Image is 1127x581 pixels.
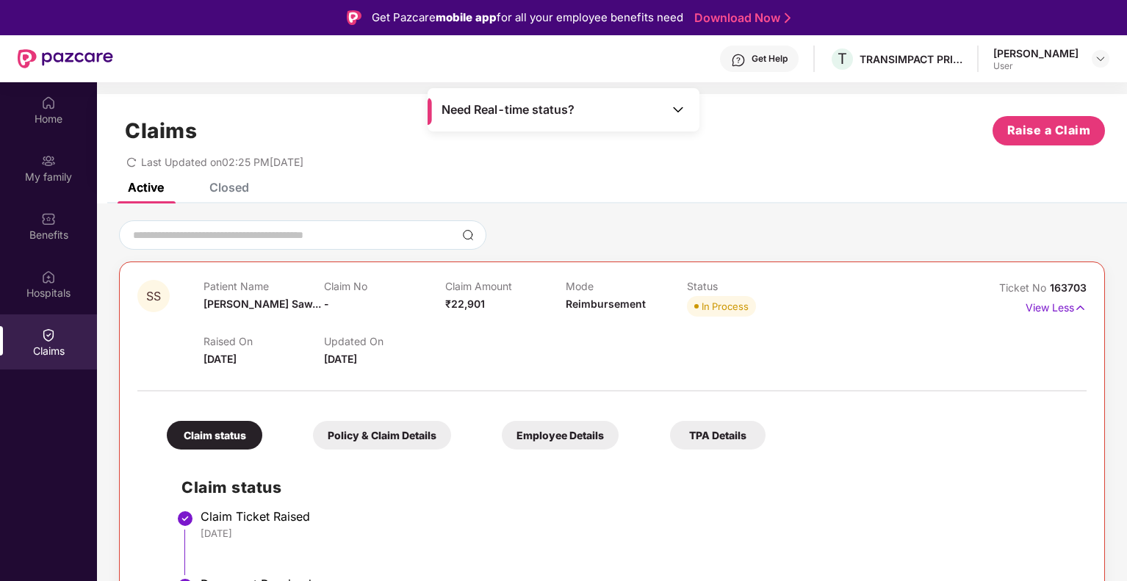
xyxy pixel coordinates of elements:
span: Raise a Claim [1007,121,1091,140]
p: Updated On [324,335,444,347]
h2: Claim status [181,475,1072,499]
p: Mode [566,280,686,292]
img: svg+xml;base64,PHN2ZyBpZD0iRHJvcGRvd24tMzJ4MzIiIHhtbG5zPSJodHRwOi8vd3d3LnczLm9yZy8yMDAwL3N2ZyIgd2... [1095,53,1106,65]
div: User [993,60,1079,72]
div: Get Help [752,53,788,65]
img: svg+xml;base64,PHN2ZyBpZD0iU3RlcC1Eb25lLTMyeDMyIiB4bWxucz0iaHR0cDovL3d3dy53My5vcmcvMjAwMC9zdmciIH... [176,510,194,527]
p: Status [687,280,807,292]
img: svg+xml;base64,PHN2ZyBpZD0iQmVuZWZpdHMiIHhtbG5zPSJodHRwOi8vd3d3LnczLm9yZy8yMDAwL3N2ZyIgd2lkdGg9Ij... [41,212,56,226]
div: TPA Details [670,421,766,450]
span: redo [126,156,137,168]
span: [PERSON_NAME] Saw... [204,297,321,310]
img: svg+xml;base64,PHN2ZyBpZD0iU2VhcmNoLTMyeDMyIiB4bWxucz0iaHR0cDovL3d3dy53My5vcmcvMjAwMC9zdmciIHdpZH... [462,229,474,241]
div: Closed [209,180,249,195]
div: [DATE] [201,527,1072,540]
div: Employee Details [502,421,619,450]
img: svg+xml;base64,PHN2ZyBpZD0iSGVscC0zMngzMiIgeG1sbnM9Imh0dHA6Ly93d3cudzMub3JnLzIwMDAvc3ZnIiB3aWR0aD... [731,53,746,68]
span: Ticket No [999,281,1050,294]
p: Claim No [324,280,444,292]
span: 163703 [1050,281,1087,294]
img: svg+xml;base64,PHN2ZyBpZD0iSG9tZSIgeG1sbnM9Imh0dHA6Ly93d3cudzMub3JnLzIwMDAvc3ZnIiB3aWR0aD0iMjAiIG... [41,95,56,110]
img: Toggle Icon [671,102,685,117]
span: Last Updated on 02:25 PM[DATE] [141,156,303,168]
img: svg+xml;base64,PHN2ZyB3aWR0aD0iMjAiIGhlaWdodD0iMjAiIHZpZXdCb3g9IjAgMCAyMCAyMCIgZmlsbD0ibm9uZSIgeG... [41,154,56,168]
div: Policy & Claim Details [313,421,451,450]
span: Reimbursement [566,297,646,310]
p: Raised On [204,335,324,347]
span: [DATE] [324,353,357,365]
div: In Process [702,299,749,314]
h1: Claims [125,118,197,143]
img: svg+xml;base64,PHN2ZyBpZD0iQ2xhaW0iIHhtbG5zPSJodHRwOi8vd3d3LnczLm9yZy8yMDAwL3N2ZyIgd2lkdGg9IjIwIi... [41,328,56,342]
div: Claim Ticket Raised [201,509,1072,524]
span: Need Real-time status? [442,102,575,118]
img: Stroke [785,10,791,26]
div: [PERSON_NAME] [993,46,1079,60]
div: Active [128,180,164,195]
span: [DATE] [204,353,237,365]
img: Logo [347,10,361,25]
div: Get Pazcare for all your employee benefits need [372,9,683,26]
span: SS [146,290,161,303]
img: svg+xml;base64,PHN2ZyBpZD0iSG9zcGl0YWxzIiB4bWxucz0iaHR0cDovL3d3dy53My5vcmcvMjAwMC9zdmciIHdpZHRoPS... [41,270,56,284]
span: - [324,297,329,310]
img: New Pazcare Logo [18,49,113,68]
div: TRANSIMPACT PRIVATE LIMITED [860,52,962,66]
strong: mobile app [436,10,497,24]
p: Claim Amount [445,280,566,292]
div: Claim status [167,421,262,450]
p: View Less [1026,296,1087,316]
span: T [838,50,847,68]
a: Download Now [694,10,786,26]
button: Raise a Claim [993,116,1105,145]
img: svg+xml;base64,PHN2ZyB4bWxucz0iaHR0cDovL3d3dy53My5vcmcvMjAwMC9zdmciIHdpZHRoPSIxNyIgaGVpZ2h0PSIxNy... [1074,300,1087,316]
p: Patient Name [204,280,324,292]
span: ₹22,901 [445,297,485,310]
